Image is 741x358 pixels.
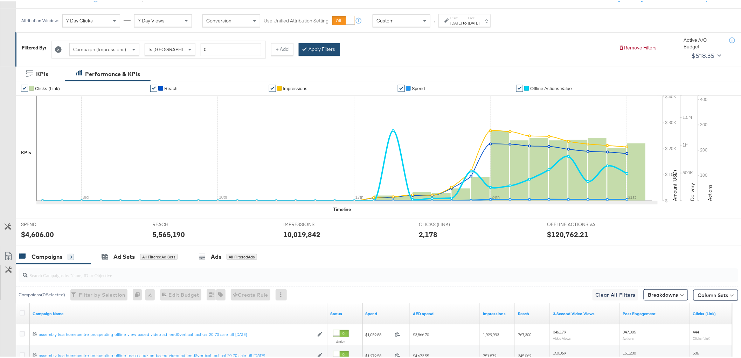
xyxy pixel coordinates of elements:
button: + Add [271,42,293,54]
div: All Filtered Ads [227,252,257,259]
button: Apply Filters [299,42,340,54]
a: 3.6725 [413,310,477,315]
span: Impressions [283,85,307,90]
span: $1,272.58 [365,352,392,357]
span: Reach [164,85,178,90]
div: $4,606.00 [21,228,54,238]
div: 10,019,842 [283,228,320,238]
div: Filtered By: [22,43,46,50]
a: ✔ [269,83,276,90]
a: The number of actions related to your Page's posts as a result of your ad. [623,310,687,315]
button: Clear All Filters [593,288,638,299]
label: Use Unified Attribution Setting: [264,16,330,23]
span: 7 Day Views [138,16,165,22]
button: Remove Filters [619,43,657,50]
span: Spend [412,85,425,90]
button: Column Sets [693,288,738,299]
span: 346,179 [553,328,566,333]
span: REACH [152,220,205,227]
div: assembly-ksa-homecentre-prospecting-offline-view-based-video-ad-feed&vertical-tactical-20-70-sale... [39,330,314,336]
a: Shows the current state of your Ad Campaign. [330,310,360,315]
sub: Video Views [553,335,571,339]
span: 151,230 [623,349,636,354]
sub: Clicks (Link) [693,335,711,339]
div: Active A/C Budget [684,35,722,48]
div: 0 [133,288,145,299]
span: Clear All Filters [595,289,636,298]
span: Offline Actions Value [530,85,572,90]
div: Ad Sets [113,251,135,259]
span: $3,866.70 [413,331,429,336]
sub: Actions [623,335,634,339]
span: Custom [376,16,394,22]
span: ↑ [431,19,438,22]
span: 347,305 [623,328,636,333]
label: End: [468,14,480,19]
a: ✔ [150,83,157,90]
span: 536 [693,349,699,354]
label: Active [333,338,349,343]
div: $120,762.21 [547,228,589,238]
div: 2,178 [419,228,437,238]
div: Campaigns [32,251,62,259]
a: assembly-ksa-homecentre-prospecting-offline-reach-shukran-based-video-ad-feed&vertical-tactical-2... [39,351,314,357]
text: Actions [707,183,713,200]
span: $4,673.55 [413,352,429,357]
span: 345,062 [518,352,531,357]
div: 5,565,190 [152,228,185,238]
a: The number of people your ad was served to. [518,310,547,315]
div: 3 [68,252,74,259]
div: Timeline [333,205,351,211]
span: 767,300 [518,331,531,336]
span: SPEND [21,220,74,227]
div: $518.35 [692,49,715,60]
span: 150,369 [553,349,566,354]
div: Attribution Window: [21,17,59,22]
strong: to [462,19,468,24]
a: assembly-ksa-homecentre-prospecting-offline-view-based-video-ad-feed&vertical-tactical-20-70-sale... [39,330,314,336]
div: KPIs [21,148,31,155]
span: $1,052.88 [365,331,392,336]
div: Campaigns ( 0 Selected) [19,290,65,297]
span: CLICKS (LINK) [419,220,471,227]
button: Breakdowns [644,288,688,299]
span: 444 [693,328,699,333]
a: The number of times your ad was served. On mobile apps an ad is counted as served the first time ... [483,310,512,315]
div: All Filtered Ad Sets [140,252,178,259]
a: ✔ [516,83,523,90]
span: IMPRESSIONS [283,220,336,227]
span: Clicks (Link) [35,85,60,90]
a: The total amount spent to date. [365,310,407,315]
span: Is [GEOGRAPHIC_DATA] [148,45,202,51]
span: Campaign (Impressions) [73,45,126,51]
div: KPIs [36,69,48,77]
input: Enter a number [201,42,261,55]
a: ✔ [398,83,405,90]
a: Your campaign name. [33,310,325,315]
div: [DATE] [451,19,462,25]
a: ✔ [21,83,28,90]
label: Start: [451,14,462,19]
input: Search Campaigns by Name, ID or Objective [28,264,672,278]
div: Ads [211,251,221,259]
div: Performance & KPIs [85,69,140,77]
span: OFFLINE ACTIONS VALUE [547,220,600,227]
button: $518.35 [689,49,723,60]
span: 751,872 [483,352,496,357]
span: 1,929,993 [483,331,499,336]
div: [DATE] [468,19,480,25]
a: The number of times your video was viewed for 3 seconds or more. [553,310,617,315]
div: assembly-ksa-homecentre-prospecting-offline-reach-shukran-based-video-ad-feed&vertical-tactical-2... [39,351,314,357]
text: Amount (USD) [672,169,678,200]
span: 7 Day Clicks [66,16,93,22]
span: Conversion [206,16,231,22]
text: Delivery [690,182,696,200]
